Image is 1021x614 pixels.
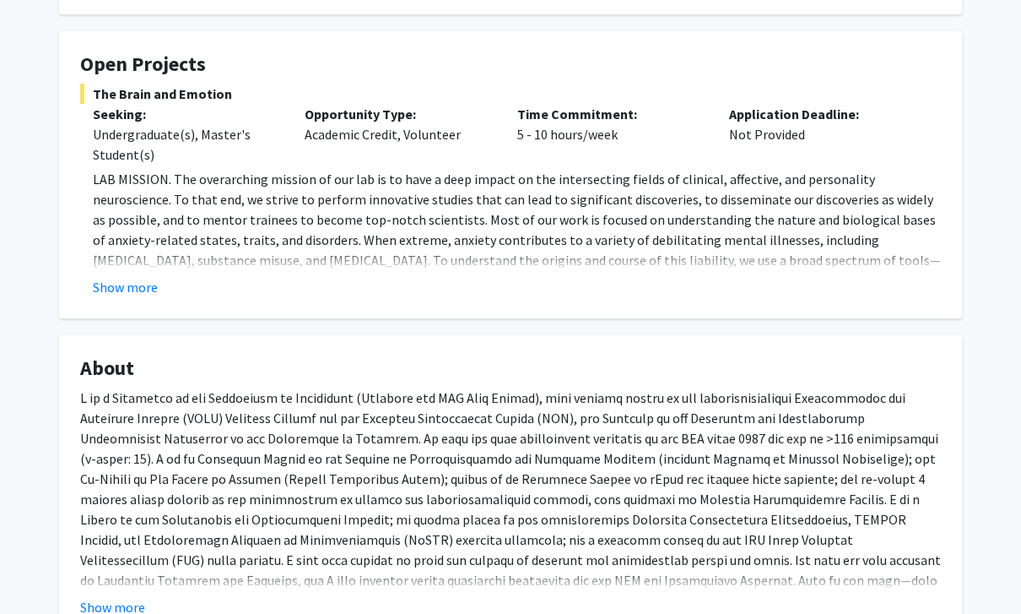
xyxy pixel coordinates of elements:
span: The Brain and Emotion [80,84,941,105]
button: Show more [93,278,158,298]
p: LAB MISSION. The overarching mission of our lab is to have a deep impact on the intersecting fiel... [93,170,941,433]
p: Time Commitment: [517,105,704,125]
div: Undergraduate(s), Master's Student(s) [93,125,279,166]
iframe: Chat [13,538,72,601]
div: 5 - 10 hours/week [505,105,716,166]
div: Academic Credit, Volunteer [292,105,504,166]
p: Seeking: [93,105,279,125]
p: Opportunity Type: [305,105,491,125]
h4: Open Projects [80,53,941,78]
p: Application Deadline: [729,105,916,125]
h4: About [80,357,941,382]
div: Not Provided [716,105,928,166]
